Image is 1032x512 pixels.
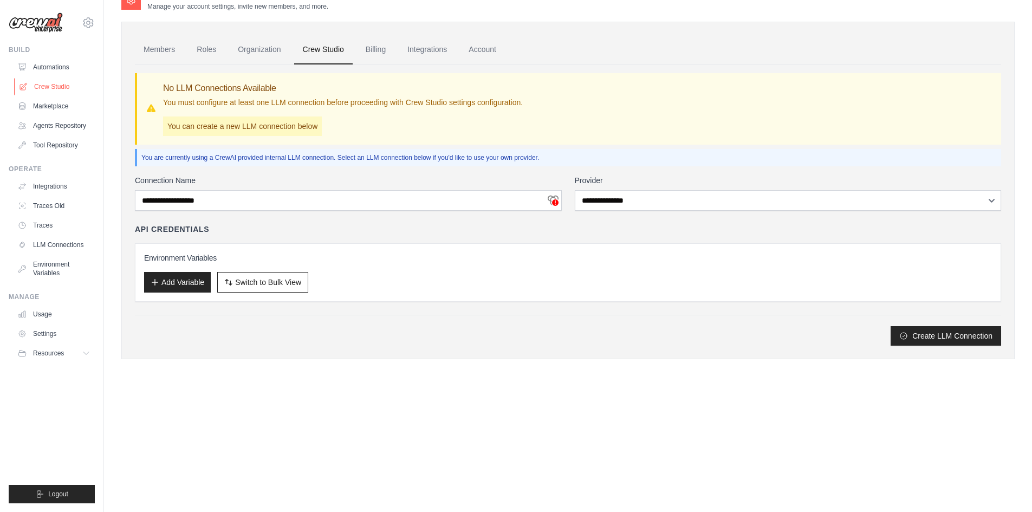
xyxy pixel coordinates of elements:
p: You can create a new LLM connection below [163,116,322,136]
button: Resources [13,345,95,362]
span: Resources [33,349,64,358]
a: Traces Old [13,197,95,215]
a: Traces [13,217,95,234]
div: Operate [9,165,95,173]
p: Manage your account settings, invite new members, and more. [147,2,328,11]
a: Automations [13,59,95,76]
div: Manage [9,293,95,301]
a: Account [460,35,505,64]
h3: No LLM Connections Available [163,82,523,95]
a: Crew Studio [14,78,96,95]
label: Provider [575,175,1002,186]
p: You are currently using a CrewAI provided internal LLM connection. Select an LLM connection below... [141,153,997,162]
span: Logout [48,490,68,498]
a: LLM Connections [13,236,95,254]
h3: Environment Variables [144,252,992,263]
img: Logo [9,12,63,33]
a: Members [135,35,184,64]
a: Usage [13,306,95,323]
a: Marketplace [13,98,95,115]
a: Roles [188,35,225,64]
a: Settings [13,325,95,342]
h4: API Credentials [135,224,209,235]
button: Logout [9,485,95,503]
a: Tool Repository [13,137,95,154]
a: Organization [229,35,289,64]
a: Crew Studio [294,35,353,64]
a: Integrations [399,35,456,64]
span: Switch to Bulk View [235,277,301,288]
p: You must configure at least one LLM connection before proceeding with Crew Studio settings config... [163,97,523,108]
a: Integrations [13,178,95,195]
a: Environment Variables [13,256,95,282]
iframe: Chat Widget [978,460,1032,512]
button: Create LLM Connection [891,326,1001,346]
div: Build [9,46,95,54]
button: Switch to Bulk View [217,272,308,293]
a: Agents Repository [13,117,95,134]
label: Connection Name [135,175,562,186]
button: Add Variable [144,272,211,293]
a: Billing [357,35,394,64]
